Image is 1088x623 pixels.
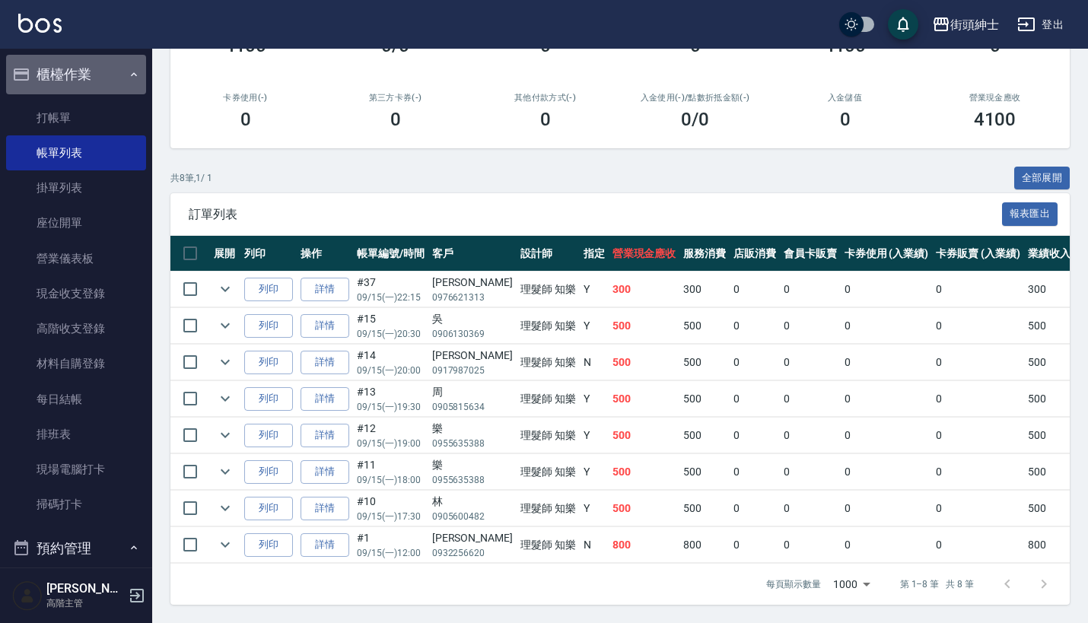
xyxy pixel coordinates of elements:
[580,381,609,417] td: Y
[679,381,730,417] td: 500
[780,491,841,526] td: 0
[730,381,780,417] td: 0
[353,345,428,380] td: #14
[517,527,580,563] td: 理髮師 知樂
[540,109,551,130] h3: 0
[432,473,513,487] p: 0955635388
[932,418,1024,453] td: 0
[609,491,680,526] td: 500
[301,387,349,411] a: 詳情
[679,272,730,307] td: 300
[353,527,428,563] td: #1
[679,345,730,380] td: 500
[214,424,237,447] button: expand row
[841,236,933,272] th: 卡券使用 (入業績)
[1014,167,1071,190] button: 全部展開
[244,351,293,374] button: 列印
[214,460,237,483] button: expand row
[432,327,513,341] p: 0906130369
[432,291,513,304] p: 0976621313
[788,93,902,103] h2: 入金儲值
[390,109,401,130] h3: 0
[780,527,841,563] td: 0
[432,348,513,364] div: [PERSON_NAME]
[841,345,933,380] td: 0
[580,308,609,344] td: Y
[432,311,513,327] div: 吳
[679,308,730,344] td: 500
[841,272,933,307] td: 0
[1024,491,1074,526] td: 500
[1024,236,1074,272] th: 業績收入
[12,580,43,611] img: Person
[1024,308,1074,344] td: 500
[353,491,428,526] td: #10
[6,346,146,381] a: 材料自購登錄
[353,454,428,490] td: #11
[244,460,293,484] button: 列印
[301,314,349,338] a: 詳情
[357,437,425,450] p: 09/15 (一) 19:00
[974,109,1016,130] h3: 4100
[432,510,513,523] p: 0905600482
[6,487,146,522] a: 掃碼打卡
[357,400,425,414] p: 09/15 (一) 19:30
[357,473,425,487] p: 09/15 (一) 18:00
[357,327,425,341] p: 09/15 (一) 20:30
[841,308,933,344] td: 0
[517,454,580,490] td: 理髮師 知樂
[214,314,237,337] button: expand row
[297,236,353,272] th: 操作
[214,387,237,410] button: expand row
[432,275,513,291] div: [PERSON_NAME]
[301,533,349,557] a: 詳情
[780,345,841,380] td: 0
[730,454,780,490] td: 0
[950,15,999,34] div: 街頭紳士
[517,236,580,272] th: 設計師
[1024,272,1074,307] td: 300
[932,308,1024,344] td: 0
[353,381,428,417] td: #13
[6,170,146,205] a: 掛單列表
[6,205,146,240] a: 座位開單
[609,527,680,563] td: 800
[681,109,709,130] h3: 0 /0
[609,308,680,344] td: 500
[932,527,1024,563] td: 0
[730,236,780,272] th: 店販消費
[6,135,146,170] a: 帳單列表
[926,9,1005,40] button: 街頭紳士
[609,236,680,272] th: 營業現金應收
[244,314,293,338] button: 列印
[840,109,851,130] h3: 0
[244,497,293,520] button: 列印
[679,236,730,272] th: 服務消費
[170,171,212,185] p: 共 8 筆, 1 / 1
[517,491,580,526] td: 理髮師 知樂
[301,351,349,374] a: 詳情
[679,527,730,563] td: 800
[214,497,237,520] button: expand row
[517,272,580,307] td: 理髮師 知樂
[432,384,513,400] div: 周
[301,497,349,520] a: 詳情
[580,491,609,526] td: Y
[580,527,609,563] td: N
[353,236,428,272] th: 帳單編號/時間
[580,272,609,307] td: Y
[214,278,237,300] button: expand row
[6,382,146,417] a: 每日結帳
[1024,381,1074,417] td: 500
[938,93,1051,103] h2: 營業現金應收
[609,272,680,307] td: 300
[841,381,933,417] td: 0
[900,577,974,591] p: 第 1–8 筆 共 8 筆
[6,100,146,135] a: 打帳單
[6,241,146,276] a: 營業儀表板
[353,272,428,307] td: #37
[301,460,349,484] a: 詳情
[432,546,513,560] p: 0932256620
[517,345,580,380] td: 理髮師 知樂
[357,546,425,560] p: 09/15 (一) 12:00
